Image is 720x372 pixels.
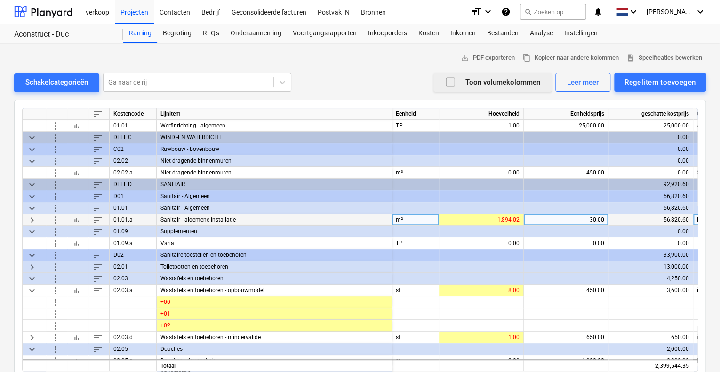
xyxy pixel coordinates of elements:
div: 01.01.a [110,214,157,226]
button: PDF exporteren [457,51,519,65]
div: Hoeveelheid [439,108,524,120]
div: Toon volumekolommen [445,76,540,88]
div: 2,000.00 [612,343,689,355]
span: sort [92,143,104,155]
button: Toon volumekolommen [433,73,552,92]
div: 56,820.60 [612,214,689,226]
span: Specificaties bewerken [626,53,702,63]
div: 0.00 [612,226,689,237]
span: more_vert [50,273,61,284]
div: C02 [110,143,157,155]
a: Begroting [157,24,197,43]
button: Schakelcategorieën [14,73,99,92]
span: PDF exporteren [461,53,515,63]
div: m² [392,214,439,226]
div: 0.00 [612,143,689,155]
span: description [626,54,635,62]
span: sort [92,343,104,355]
button: Leer meer [555,73,610,92]
span: more_vert [50,249,61,261]
div: 33,900.00 [612,249,689,261]
span: sort [92,190,104,202]
div: st [392,355,439,367]
div: Kostencode [110,108,157,120]
span: keyboard_arrow_right [26,261,38,272]
div: Niet-dragende binnenmuren [157,167,392,179]
div: 0.00 [443,167,520,179]
span: more_vert [50,214,61,225]
i: format_size [471,6,482,17]
div: 3,600.00 [612,285,689,296]
div: Supplementen [157,226,392,237]
div: Totaal [157,359,392,371]
span: more_vert [50,320,61,331]
div: Ruwbouw - bovenbouw [157,143,392,155]
div: Wastafels en toebehoren - opbouwmodel [157,285,392,296]
span: keyboard_arrow_down [26,190,38,202]
span: more_vert [50,261,61,272]
div: 0.00 [528,237,604,249]
i: keyboard_arrow_down [628,6,639,17]
div: 8.00 [443,285,520,296]
span: sort [92,132,104,143]
span: more_vert [50,155,61,166]
div: m³ [392,167,439,179]
div: 02.05.a [110,355,157,367]
span: Kopieer naar andere kolommen [522,53,619,63]
span: [PERSON_NAME] [647,8,694,16]
span: sort [92,249,104,261]
div: 0.00 [443,237,520,249]
div: Inkomen [445,24,481,43]
div: Leer meer [567,76,599,88]
div: 56,820.60 [612,190,689,202]
span: keyboard_arrow_down [26,155,38,166]
div: Douches - douchebak [157,355,392,367]
div: 1,894.02 [443,214,520,226]
span: more_vert [50,143,61,155]
a: Analyse [524,24,559,43]
span: more_vert [50,237,61,249]
div: Schakelcategorieën [25,76,88,88]
span: more_vert [50,308,61,319]
a: Inkooporders [362,24,413,43]
div: 0.00 [612,155,689,167]
div: 2,399,544.35 [612,360,689,372]
button: Zoeken op [520,4,586,20]
span: sort [92,285,104,296]
div: Sanitaire toestellen en toebehoren [157,249,392,261]
span: more_vert [50,167,61,178]
div: 650.00 [528,332,604,343]
span: keyboard_arrow_down [26,179,38,190]
div: 2.00 [443,355,520,367]
div: 13,000.00 [612,261,689,273]
button: Specificaties bewerken [623,51,706,65]
div: st [392,285,439,296]
div: 0.00 [612,167,689,179]
span: more_vert [50,190,61,202]
span: search [524,8,532,16]
span: keyboard_arrow_right [26,214,38,225]
div: Eenheid [392,108,439,120]
div: Sanitair - algemene installatie [157,214,392,226]
div: D02 [110,249,157,261]
span: bar_chart [73,357,80,364]
span: keyboard_arrow_down [26,132,38,143]
div: 02.03.a [110,285,157,296]
i: keyboard_arrow_down [695,6,706,17]
div: Varia [157,237,392,249]
div: 0.00 [612,237,689,249]
div: Wastafels en toebehoren [157,273,392,285]
div: DEEL D [110,179,157,190]
div: 02.02.a [110,167,157,179]
span: sort [92,202,104,214]
div: 02.03.d [110,332,157,343]
div: 01.01 [110,202,157,214]
span: sort [92,261,104,272]
button: Regelitem toevoegen [614,73,706,92]
div: Toiletpotten en toebehoren [157,261,392,273]
div: Douches [157,343,392,355]
span: bar_chart [73,216,80,223]
div: 01.09 [110,226,157,237]
div: Wastafels en toebehoren - mindervalide [157,332,392,343]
